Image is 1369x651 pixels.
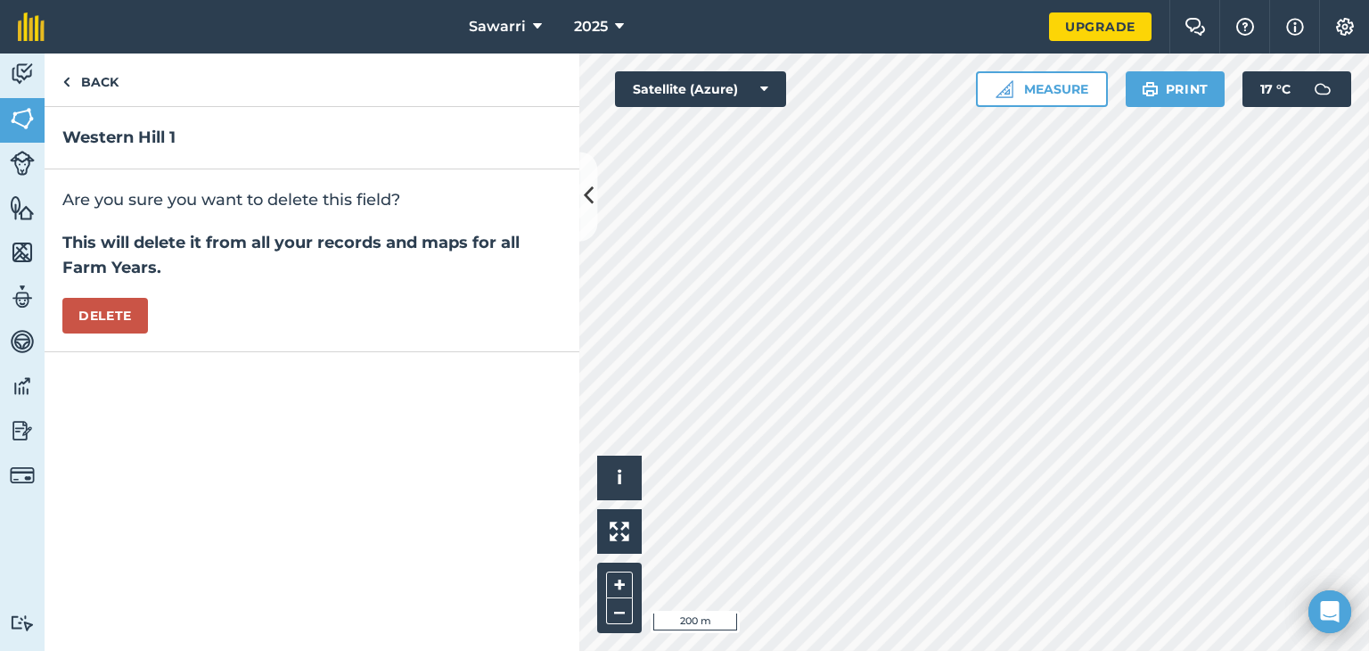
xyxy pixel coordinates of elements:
span: i [617,466,622,489]
img: fieldmargin Logo [18,12,45,41]
img: Two speech bubbles overlapping with the left bubble in the forefront [1185,18,1206,36]
img: A cog icon [1334,18,1356,36]
img: svg+xml;base64,PHN2ZyB4bWxucz0iaHR0cDovL3d3dy53My5vcmcvMjAwMC9zdmciIHdpZHRoPSI1NiIgaGVpZ2h0PSI2MC... [10,239,35,266]
img: svg+xml;base64,PD94bWwgdmVyc2lvbj0iMS4wIiBlbmNvZGluZz0idXRmLTgiPz4KPCEtLSBHZW5lcmF0b3I6IEFkb2JlIE... [10,373,35,400]
img: svg+xml;base64,PD94bWwgdmVyc2lvbj0iMS4wIiBlbmNvZGluZz0idXRmLTgiPz4KPCEtLSBHZW5lcmF0b3I6IEFkb2JlIE... [10,328,35,355]
button: Satellite (Azure) [615,71,786,107]
img: svg+xml;base64,PHN2ZyB4bWxucz0iaHR0cDovL3d3dy53My5vcmcvMjAwMC9zdmciIHdpZHRoPSIxOSIgaGVpZ2h0PSIyNC... [1142,78,1159,100]
img: svg+xml;base64,PD94bWwgdmVyc2lvbj0iMS4wIiBlbmNvZGluZz0idXRmLTgiPz4KPCEtLSBHZW5lcmF0b3I6IEFkb2JlIE... [10,151,35,176]
img: Four arrows, one pointing top left, one top right, one bottom right and the last bottom left [610,522,629,541]
img: svg+xml;base64,PD94bWwgdmVyc2lvbj0iMS4wIiBlbmNvZGluZz0idXRmLTgiPz4KPCEtLSBHZW5lcmF0b3I6IEFkb2JlIE... [10,61,35,87]
img: svg+xml;base64,PHN2ZyB4bWxucz0iaHR0cDovL3d3dy53My5vcmcvMjAwMC9zdmciIHdpZHRoPSI1NiIgaGVpZ2h0PSI2MC... [10,194,35,221]
img: svg+xml;base64,PD94bWwgdmVyc2lvbj0iMS4wIiBlbmNvZGluZz0idXRmLTgiPz4KPCEtLSBHZW5lcmF0b3I6IEFkb2JlIE... [1305,71,1340,107]
button: Measure [976,71,1108,107]
span: 17 ° C [1260,71,1291,107]
span: 2025 [574,16,608,37]
img: Ruler icon [996,80,1013,98]
button: – [606,598,633,624]
img: svg+xml;base64,PHN2ZyB4bWxucz0iaHR0cDovL3d3dy53My5vcmcvMjAwMC9zdmciIHdpZHRoPSIxNyIgaGVpZ2h0PSIxNy... [1286,16,1304,37]
strong: This will delete it from all your records and maps for all Farm Years. [62,233,520,277]
img: svg+xml;base64,PD94bWwgdmVyc2lvbj0iMS4wIiBlbmNvZGluZz0idXRmLTgiPz4KPCEtLSBHZW5lcmF0b3I6IEFkb2JlIE... [10,284,35,310]
img: svg+xml;base64,PD94bWwgdmVyc2lvbj0iMS4wIiBlbmNvZGluZz0idXRmLTgiPz4KPCEtLSBHZW5lcmF0b3I6IEFkb2JlIE... [10,463,35,488]
p: Are you sure you want to delete this field? [62,187,562,212]
button: 17 °C [1242,71,1351,107]
a: Upgrade [1049,12,1152,41]
img: svg+xml;base64,PD94bWwgdmVyc2lvbj0iMS4wIiBlbmNvZGluZz0idXRmLTgiPz4KPCEtLSBHZW5lcmF0b3I6IEFkb2JlIE... [10,417,35,444]
img: svg+xml;base64,PD94bWwgdmVyc2lvbj0iMS4wIiBlbmNvZGluZz0idXRmLTgiPz4KPCEtLSBHZW5lcmF0b3I6IEFkb2JlIE... [10,614,35,631]
h2: Western Hill 1 [62,125,562,151]
button: + [606,572,633,598]
img: svg+xml;base64,PHN2ZyB4bWxucz0iaHR0cDovL3d3dy53My5vcmcvMjAwMC9zdmciIHdpZHRoPSI5IiBoZWlnaHQ9IjI0Ii... [62,71,70,93]
button: Print [1126,71,1226,107]
button: i [597,456,642,500]
button: Delete [62,298,148,334]
img: svg+xml;base64,PHN2ZyB4bWxucz0iaHR0cDovL3d3dy53My5vcmcvMjAwMC9zdmciIHdpZHRoPSI1NiIgaGVpZ2h0PSI2MC... [10,105,35,132]
img: A question mark icon [1234,18,1256,36]
span: Sawarri [469,16,526,37]
div: Open Intercom Messenger [1308,590,1351,633]
a: Back [45,54,136,106]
